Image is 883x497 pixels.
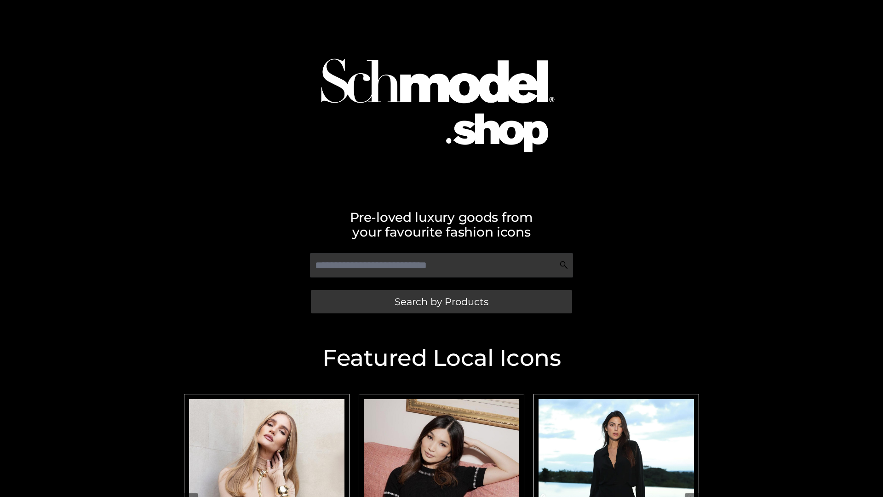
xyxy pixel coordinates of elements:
span: Search by Products [395,297,488,306]
h2: Pre-loved luxury goods from your favourite fashion icons [179,210,704,239]
a: Search by Products [311,290,572,313]
img: Search Icon [559,260,568,270]
h2: Featured Local Icons​ [179,347,704,370]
